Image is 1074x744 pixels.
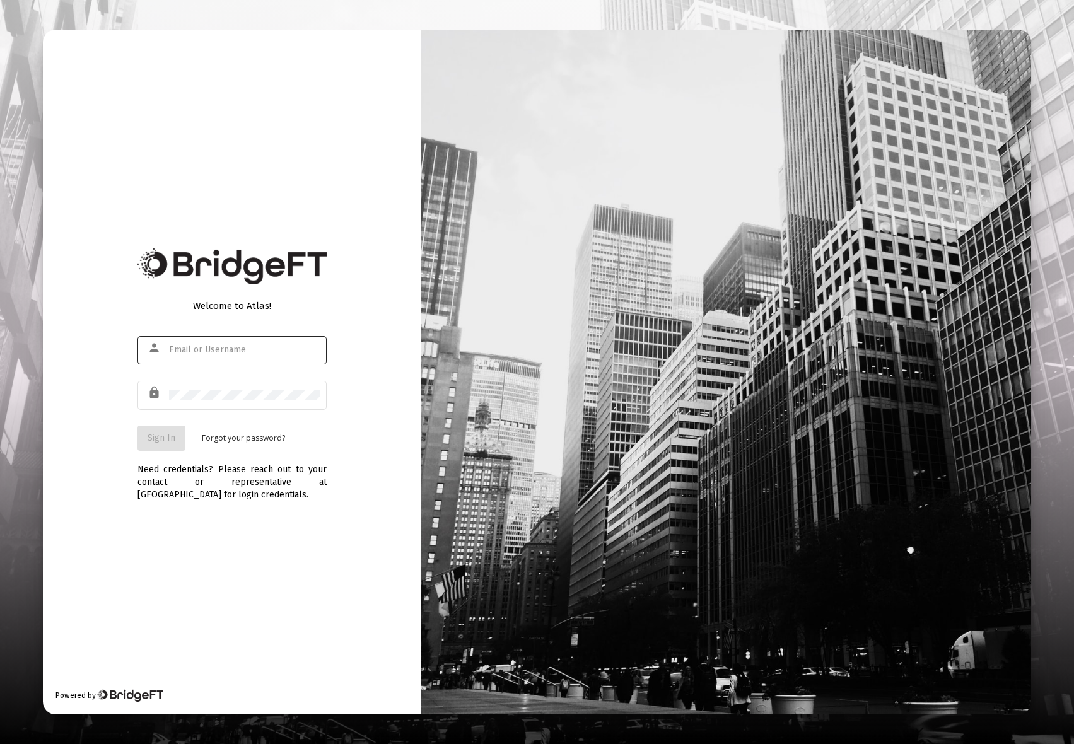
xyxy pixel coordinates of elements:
div: Powered by [55,689,163,702]
mat-icon: lock [148,385,163,400]
input: Email or Username [169,345,320,355]
button: Sign In [137,426,185,451]
mat-icon: person [148,340,163,356]
img: Bridge Financial Technology Logo [137,248,327,284]
span: Sign In [148,433,175,443]
a: Forgot your password? [202,432,285,445]
img: Bridge Financial Technology Logo [97,689,163,702]
div: Welcome to Atlas! [137,299,327,312]
div: Need credentials? Please reach out to your contact or representative at [GEOGRAPHIC_DATA] for log... [137,451,327,501]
